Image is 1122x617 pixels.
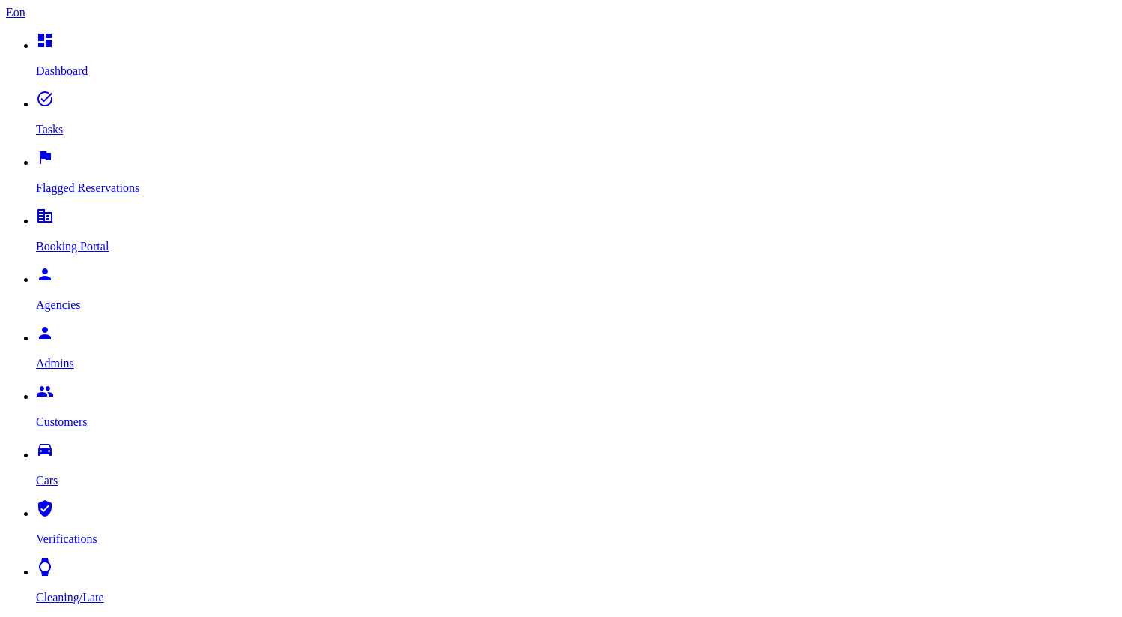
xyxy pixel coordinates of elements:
[36,331,1116,370] a: person Admins
[36,181,1116,195] p: Flagged Reservations
[36,39,1116,78] a: dashboard Dashboard
[36,207,54,225] i: corporate_fare
[36,415,1116,429] p: Customers
[36,156,1116,195] a: flag Flagged Reservations
[36,64,1116,78] p: Dashboard
[36,382,54,400] i: people
[36,31,54,49] i: dashboard
[36,240,1116,253] p: Booking Portal
[36,532,1116,546] p: Verifications
[36,499,54,517] i: verified_user
[36,558,54,576] i: watch
[36,97,1116,136] a: task_alt Tasks
[36,591,1116,604] p: Cleaning/Late
[36,441,54,459] i: drive_eta
[36,214,1116,253] a: corporate_fare Booking Portal
[36,265,54,283] i: person
[36,448,1116,487] a: drive_eta Cars
[36,357,1116,370] p: Admins
[36,148,54,166] i: flag
[36,565,1116,604] a: watch Cleaning/Late
[36,390,1116,429] a: people Customers
[36,90,54,108] i: task_alt
[36,474,1116,487] p: Cars
[36,507,1116,546] a: verified_user Verifications
[36,298,1116,312] p: Agencies
[6,6,25,19] a: Eon
[36,123,1116,136] p: Tasks
[36,273,1116,312] a: person Agencies
[36,324,54,342] i: person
